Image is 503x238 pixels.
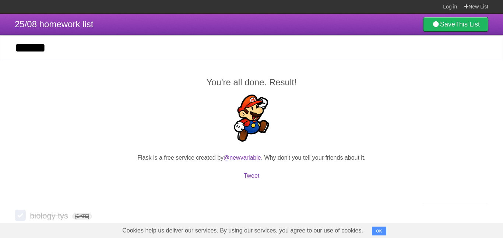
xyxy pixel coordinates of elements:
[115,223,370,238] span: Cookies help us deliver our services. By using our services, you agree to our use of cookies.
[224,154,261,161] a: @newvariable
[423,17,488,32] a: SaveThis List
[455,21,480,28] b: This List
[228,95,275,142] img: Super Mario
[30,211,70,220] span: biology tys
[15,19,93,29] span: 25/08 homework list
[244,173,260,179] a: Tweet
[15,210,26,221] label: Done
[372,227,386,235] button: OK
[15,76,488,89] h2: You're all done. Result!
[15,153,488,162] p: Flask is a free service created by . Why don't you tell your friends about it.
[72,213,92,220] span: [DATE]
